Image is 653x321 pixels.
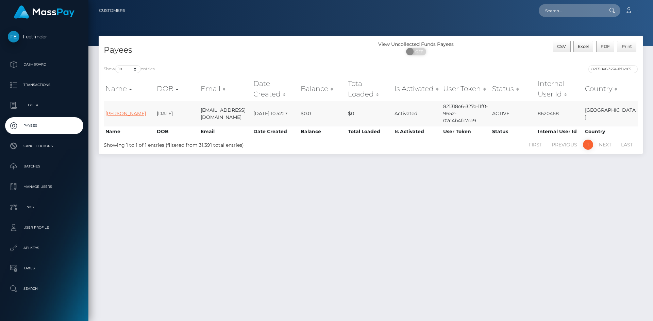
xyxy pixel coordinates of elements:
p: API Keys [8,243,81,253]
a: Taxes [5,260,83,277]
button: CSV [553,41,571,52]
th: Email [199,126,252,137]
th: Total Loaded [346,126,393,137]
a: Dashboard [5,56,83,73]
span: Excel [578,44,589,49]
p: Manage Users [8,182,81,192]
th: Balance: activate to sort column ascending [299,77,346,101]
input: Search transactions [588,65,638,73]
p: User Profile [8,222,81,233]
div: View Uncollected Funds Payees [371,41,462,48]
td: ACTIVE [490,101,536,126]
span: OFF [410,48,427,55]
input: Search... [539,4,603,17]
th: Status [490,126,536,137]
p: Search [8,284,81,294]
td: [GEOGRAPHIC_DATA] [583,101,638,126]
th: Is Activated: activate to sort column ascending [393,77,441,101]
p: Taxes [8,263,81,273]
th: Status: activate to sort column ascending [490,77,536,101]
a: [PERSON_NAME] [105,110,146,117]
p: Transactions [8,80,81,90]
th: Balance [299,126,346,137]
button: Excel [573,41,593,52]
td: 821318e6-327e-11f0-9652-02c4b4fc7cc9 [441,101,490,126]
a: User Profile [5,219,83,236]
td: [DATE] 10:52:17 [252,101,299,126]
td: Activated [393,101,441,126]
select: Showentries [115,65,141,73]
p: Payees [8,121,81,131]
img: Feetfinder [8,31,19,42]
button: PDF [596,41,615,52]
th: Date Created: activate to sort column ascending [252,77,299,101]
p: Batches [8,161,81,172]
a: Transactions [5,76,83,93]
div: Showing 1 to 1 of 1 entries (filtered from 31,391 total entries) [104,139,320,149]
a: Manage Users [5,178,83,195]
a: Ledger [5,97,83,114]
a: Search [5,280,83,297]
td: [EMAIL_ADDRESS][DOMAIN_NAME] [199,101,252,126]
label: Show entries [104,65,155,73]
td: 8620468 [536,101,583,126]
h4: Payees [104,44,366,56]
p: Cancellations [8,141,81,151]
span: Print [622,44,632,49]
a: Payees [5,117,83,134]
th: Country: activate to sort column ascending [583,77,638,101]
a: API Keys [5,239,83,256]
th: Name: activate to sort column ascending [104,77,155,101]
th: User Token [441,126,490,137]
a: Links [5,199,83,216]
p: Ledger [8,100,81,110]
td: $0.0 [299,101,346,126]
th: Internal User Id [536,126,583,137]
span: CSV [557,44,566,49]
a: Customers [99,3,125,18]
span: PDF [601,44,610,49]
a: 1 [583,140,593,150]
th: Is Activated [393,126,441,137]
th: DOB: activate to sort column descending [155,77,199,101]
th: Email: activate to sort column ascending [199,77,252,101]
button: Print [617,41,636,52]
a: Cancellations [5,138,83,155]
th: User Token: activate to sort column ascending [441,77,490,101]
th: Country [583,126,638,137]
img: MassPay Logo [14,5,74,19]
p: Links [8,202,81,212]
p: Dashboard [8,59,81,70]
th: Date Created [252,126,299,137]
th: Total Loaded: activate to sort column ascending [346,77,393,101]
th: Name [104,126,155,137]
td: [DATE] [155,101,199,126]
td: $0 [346,101,393,126]
th: Internal User Id: activate to sort column ascending [536,77,583,101]
a: Batches [5,158,83,175]
th: DOB [155,126,199,137]
span: Feetfinder [5,34,83,40]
